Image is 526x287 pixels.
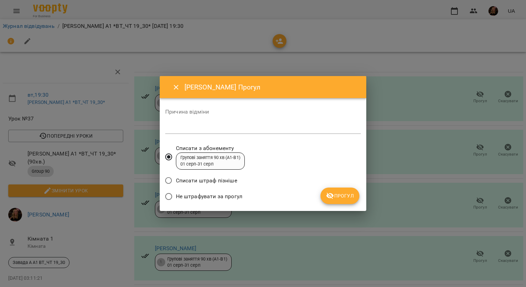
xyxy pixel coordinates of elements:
[320,188,359,204] button: Прогул
[176,192,242,201] span: Не штрафувати за прогул
[168,79,185,96] button: Close
[176,144,245,152] span: Списати з абонементу
[326,192,354,200] span: Прогул
[185,82,358,93] h6: [PERSON_NAME] Прогул
[176,177,237,185] span: Списати штраф пізніше
[165,109,361,115] label: Причина відміни
[180,155,240,167] div: Групові заняття 90 хв (А1-В1) 01 серп - 31 серп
